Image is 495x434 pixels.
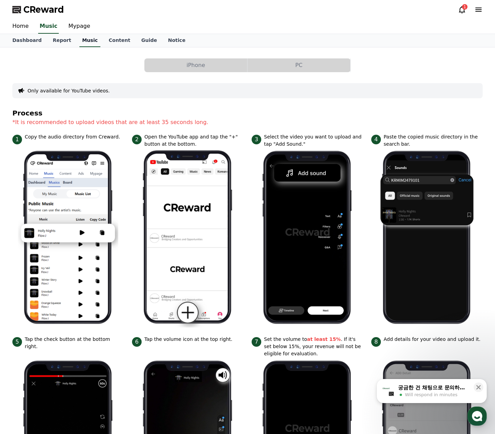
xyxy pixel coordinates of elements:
span: 4 [371,135,381,144]
button: iPhone [144,58,247,72]
span: Messages [57,229,77,234]
a: Notice [163,34,191,47]
p: Paste the copied music directory in the search bar. [384,133,483,148]
a: Content [103,34,136,47]
p: Select the video you want to upload and tap "Add Sound." [264,133,363,148]
p: Tap the check button at the bottom right. [25,336,124,350]
span: Settings [102,228,119,234]
img: 3.png [257,148,357,327]
span: 7 [252,337,261,347]
a: Report [47,34,77,47]
p: *It is recommended to upload videos that are at least 35 seconds long. [12,118,483,126]
span: Home [18,228,30,234]
p: Open the YouTube app and tap the "+" button at the bottom. [144,133,243,148]
a: 1 [458,5,466,14]
strong: at least 15% [307,336,341,342]
span: 6 [132,337,142,347]
button: Only available for YouTube videos. [27,87,110,94]
p: Add details for your video and upload it. [384,336,481,343]
span: 8 [371,337,381,347]
a: CReward [12,4,64,15]
div: 1 [462,4,467,10]
p: Copy the audio directory from Creward. [25,133,120,141]
a: Dashboard [7,34,47,47]
p: Set the volume to . If it's set below 15%, your revenue will not be eligible for evaluation. [264,336,363,357]
p: Tap the volume icon at the top right. [144,336,232,343]
a: Music [38,19,59,34]
img: 1.png [18,148,118,327]
a: Home [7,19,34,34]
img: 2.png [137,148,238,327]
a: Settings [89,218,132,235]
a: Guide [136,34,163,47]
a: Messages [45,218,89,235]
a: Mypage [63,19,96,34]
span: 3 [252,135,261,144]
img: 4.png [377,148,477,327]
span: 5 [12,337,22,347]
a: Home [2,218,45,235]
span: CReward [23,4,64,15]
a: Music [79,34,100,47]
span: 2 [132,135,142,144]
h4: Process [12,109,483,117]
button: PC [247,58,350,72]
span: 1 [12,135,22,144]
